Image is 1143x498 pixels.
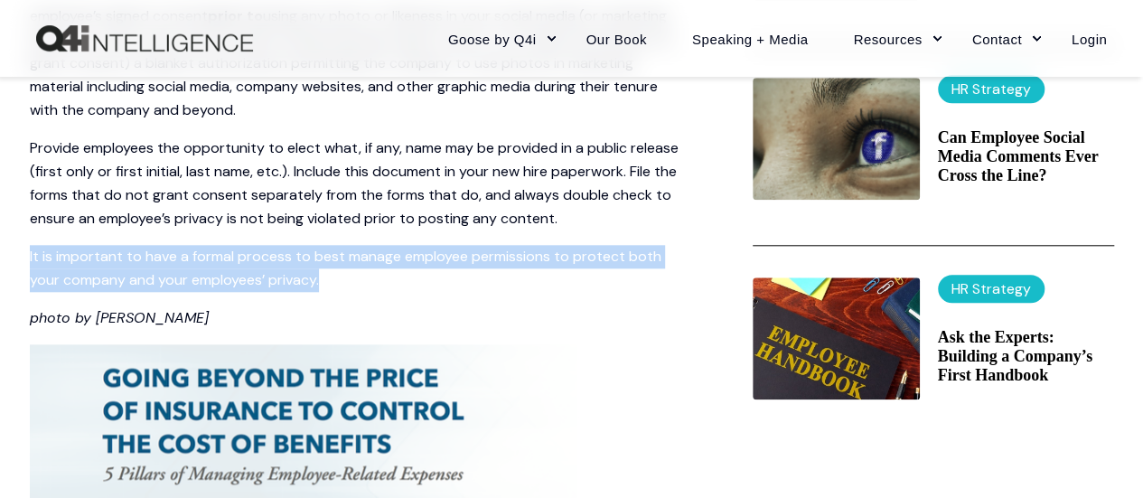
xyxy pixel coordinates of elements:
img: Q4intelligence, LLC logo [36,25,253,52]
label: HR Strategy [938,75,1045,103]
p: It is important to have a formal process to best manage employee permissions to protect both your... [30,245,680,292]
em: photo by [PERSON_NAME] [30,308,209,327]
p: Provide employees the opportunity to elect what, if any, name may be provided in a public release... [30,136,680,230]
span: Consider having employees sign (or elect to not sign and thereby not grant consent) a blanket aut... [30,30,673,119]
iframe: Chat Widget [738,272,1143,498]
a: Can Employee Social Media Comments Ever Cross the Line? [938,128,1114,185]
a: Back to Home [36,25,253,52]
